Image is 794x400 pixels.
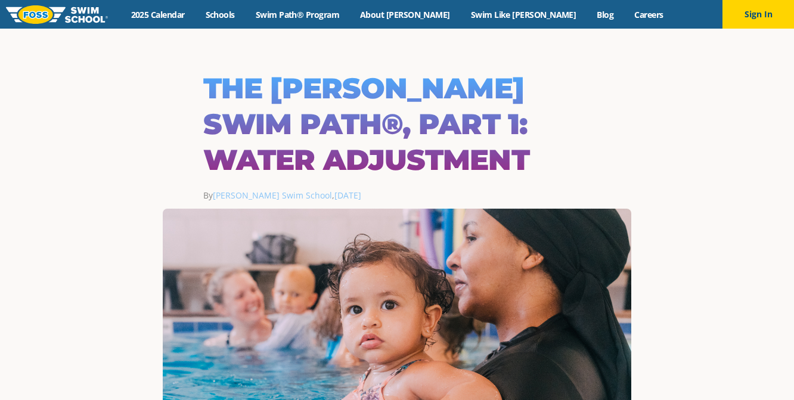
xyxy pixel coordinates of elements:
a: Schools [195,9,245,20]
a: 2025 Calendar [120,9,195,20]
a: Swim Path® Program [245,9,349,20]
span: , [332,190,361,201]
a: [PERSON_NAME] Swim School [213,190,332,201]
img: FOSS Swim School Logo [6,5,108,24]
a: About [PERSON_NAME] [350,9,461,20]
a: Swim Like [PERSON_NAME] [460,9,587,20]
span: By [203,190,332,201]
h1: The [PERSON_NAME] Swim Path®, Part 1: Water Adjustment [203,70,591,178]
a: Careers [624,9,674,20]
a: Blog [587,9,624,20]
a: [DATE] [334,190,361,201]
